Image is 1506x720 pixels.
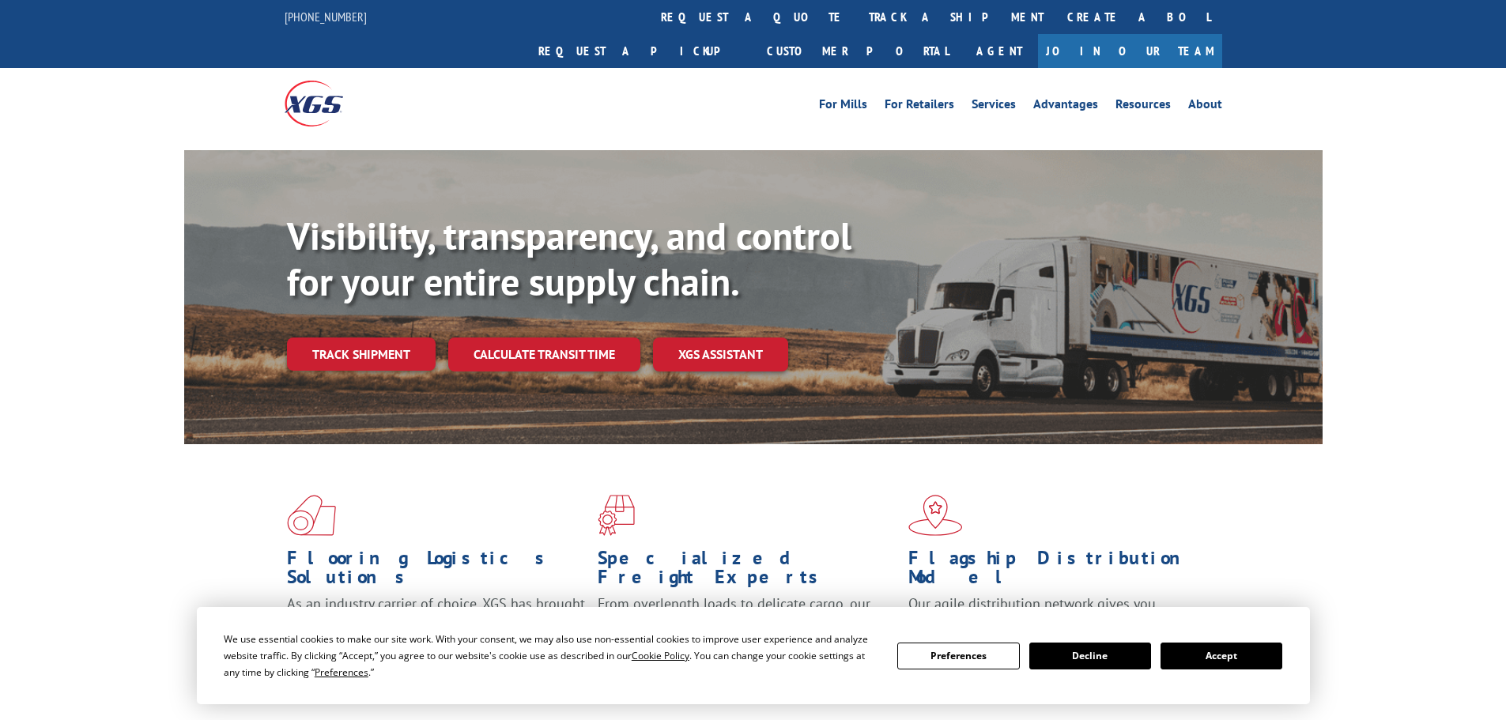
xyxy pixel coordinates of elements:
[1029,643,1151,669] button: Decline
[285,9,367,25] a: [PHONE_NUMBER]
[908,495,963,536] img: xgs-icon-flagship-distribution-model-red
[287,495,336,536] img: xgs-icon-total-supply-chain-intelligence-red
[1115,98,1171,115] a: Resources
[908,548,1207,594] h1: Flagship Distribution Model
[961,34,1038,68] a: Agent
[527,34,755,68] a: Request a pickup
[287,337,436,371] a: Track shipment
[197,607,1310,704] div: Cookie Consent Prompt
[287,594,585,650] span: As an industry carrier of choice, XGS has brought innovation and dedication to flooring logistics...
[653,337,788,371] a: XGS ASSISTANT
[598,594,896,665] p: From overlength loads to delicate cargo, our experienced staff knows the best way to move your fr...
[315,665,368,679] span: Preferences
[755,34,961,68] a: Customer Portal
[224,631,878,680] div: We use essential cookies to make our site work. With your consent, we may also use non-essential ...
[448,337,640,371] a: Calculate transit time
[819,98,867,115] a: For Mills
[598,548,896,594] h1: Specialized Freight Experts
[885,98,954,115] a: For Retailers
[1188,98,1222,115] a: About
[1033,98,1098,115] a: Advantages
[598,495,635,536] img: xgs-icon-focused-on-flooring-red
[897,643,1019,669] button: Preferences
[287,211,851,306] b: Visibility, transparency, and control for your entire supply chain.
[287,548,586,594] h1: Flooring Logistics Solutions
[908,594,1199,631] span: Our agile distribution network gives you nationwide inventory management on demand.
[1161,643,1282,669] button: Accept
[972,98,1016,115] a: Services
[1038,34,1222,68] a: Join Our Team
[632,649,689,662] span: Cookie Policy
